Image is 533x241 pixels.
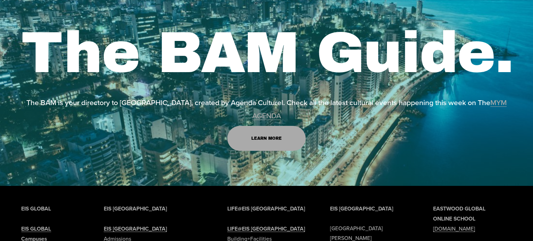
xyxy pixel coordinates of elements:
strong: LIFE@EIS [GEOGRAPHIC_DATA] [227,225,305,233]
strong: LIFE@EIS [GEOGRAPHIC_DATA] [227,205,305,213]
strong: EIS GLOBAL [21,225,51,233]
strong: EIS [GEOGRAPHIC_DATA] [330,205,393,213]
a: EIS [GEOGRAPHIC_DATA] [104,224,167,234]
h1: The BAM Guide. [21,24,513,82]
strong: EASTWOOD GLOBAL ONLINE SCHOOL [433,205,485,223]
strong: EIS [GEOGRAPHIC_DATA] [104,205,167,213]
a: [DOMAIN_NAME] [433,224,475,233]
a: MYM AGENDA [252,97,507,121]
p: The BAM is your directory to [GEOGRAPHIC_DATA], created by Agenda Culturel. Check all the latest ... [21,96,511,122]
a: EIS GLOBAL [21,224,51,234]
strong: EIS GLOBAL [21,205,51,213]
a: LIFE@EIS [GEOGRAPHIC_DATA] [227,224,305,234]
strong: EIS [GEOGRAPHIC_DATA] [104,225,167,233]
a: Learn more [227,126,306,151]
